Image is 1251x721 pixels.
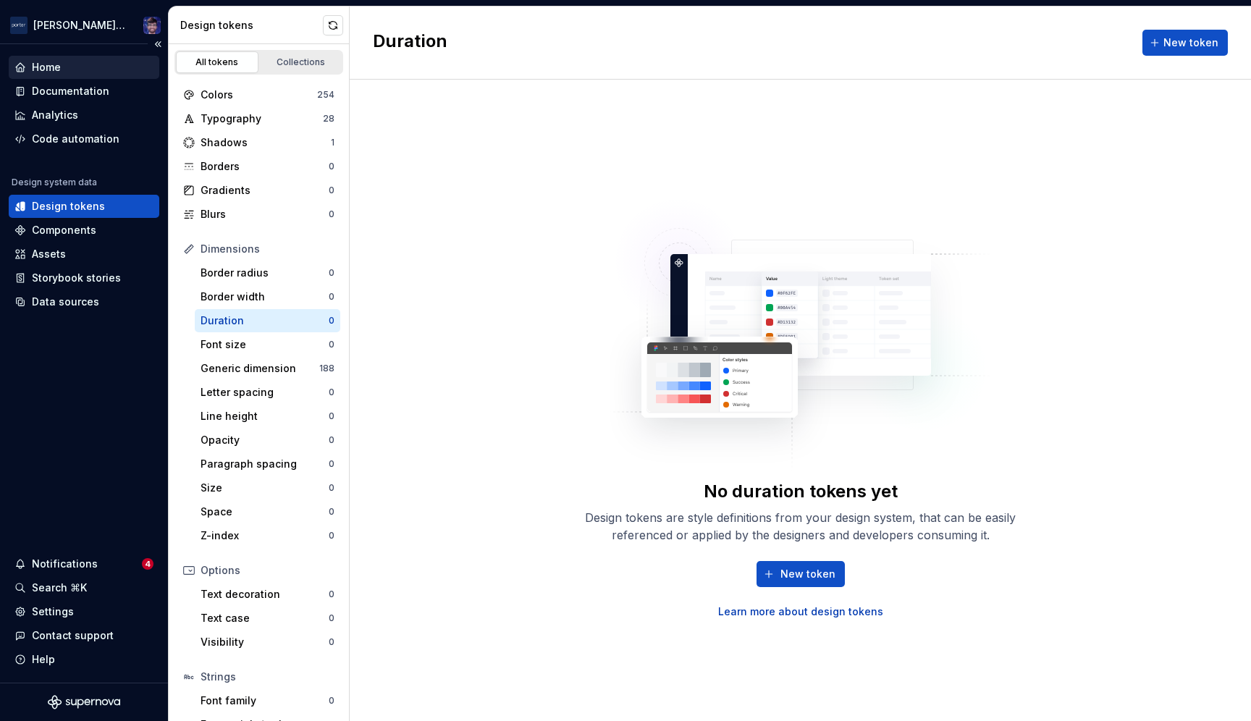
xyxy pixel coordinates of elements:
[148,34,168,54] button: Collapse sidebar
[201,159,329,174] div: Borders
[329,695,334,707] div: 0
[201,528,329,543] div: Z-index
[201,693,329,708] div: Font family
[195,689,340,712] a: Font family0
[9,219,159,242] a: Components
[32,652,55,667] div: Help
[201,111,323,126] div: Typography
[329,185,334,196] div: 0
[195,500,340,523] a: Space0
[9,290,159,313] a: Data sources
[9,243,159,266] a: Assets
[195,631,340,654] a: Visibility0
[329,387,334,398] div: 0
[9,624,159,647] button: Contact support
[195,524,340,547] a: Z-index0
[373,30,447,56] h2: Duration
[195,261,340,284] a: Border radius0
[32,557,98,571] div: Notifications
[195,309,340,332] a: Duration0
[32,247,66,261] div: Assets
[32,132,119,146] div: Code automation
[329,589,334,600] div: 0
[195,333,340,356] a: Font size0
[10,17,28,34] img: f0306bc8-3074-41fb-b11c-7d2e8671d5eb.png
[195,285,340,308] a: Border width0
[195,607,340,630] a: Text case0
[32,604,74,619] div: Settings
[32,295,99,309] div: Data sources
[180,18,323,33] div: Design tokens
[201,481,329,495] div: Size
[12,177,97,188] div: Design system data
[329,434,334,446] div: 0
[329,612,334,624] div: 0
[195,452,340,476] a: Paragraph spacing0
[201,266,329,280] div: Border radius
[201,611,329,625] div: Text case
[329,482,334,494] div: 0
[201,290,329,304] div: Border width
[9,600,159,623] a: Settings
[33,18,126,33] div: [PERSON_NAME] Airlines
[319,363,334,374] div: 188
[569,509,1032,544] div: Design tokens are style definitions from your design system, that can be easily referenced or app...
[265,56,337,68] div: Collections
[329,161,334,172] div: 0
[177,203,340,226] a: Blurs0
[329,291,334,303] div: 0
[195,381,340,404] a: Letter spacing0
[331,137,334,148] div: 1
[32,628,114,643] div: Contact support
[329,208,334,220] div: 0
[177,179,340,202] a: Gradients0
[201,670,334,684] div: Strings
[32,199,105,214] div: Design tokens
[195,429,340,452] a: Opacity0
[329,315,334,326] div: 0
[177,155,340,178] a: Borders0
[329,410,334,422] div: 0
[718,604,883,619] a: Learn more about design tokens
[201,313,329,328] div: Duration
[201,88,317,102] div: Colors
[201,135,331,150] div: Shadows
[9,104,159,127] a: Analytics
[201,207,329,222] div: Blurs
[757,561,845,587] button: New token
[1163,35,1218,50] span: New token
[780,567,835,581] span: New token
[329,339,334,350] div: 0
[177,107,340,130] a: Typography28
[201,385,329,400] div: Letter spacing
[201,183,329,198] div: Gradients
[32,271,121,285] div: Storybook stories
[201,505,329,519] div: Space
[142,558,153,570] span: 4
[181,56,253,68] div: All tokens
[329,458,334,470] div: 0
[32,108,78,122] div: Analytics
[195,583,340,606] a: Text decoration0
[32,84,109,98] div: Documentation
[323,113,334,125] div: 28
[9,648,159,671] button: Help
[201,457,329,471] div: Paragraph spacing
[177,131,340,154] a: Shadows1
[329,636,334,648] div: 0
[143,17,161,34] img: Colin LeBlanc
[329,267,334,279] div: 0
[1142,30,1228,56] button: New token
[9,80,159,103] a: Documentation
[48,695,120,709] svg: Supernova Logo
[201,361,319,376] div: Generic dimension
[32,223,96,237] div: Components
[9,266,159,290] a: Storybook stories
[195,405,340,428] a: Line height0
[195,476,340,499] a: Size0
[201,242,334,256] div: Dimensions
[201,409,329,423] div: Line height
[9,552,159,575] button: Notifications4
[329,530,334,541] div: 0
